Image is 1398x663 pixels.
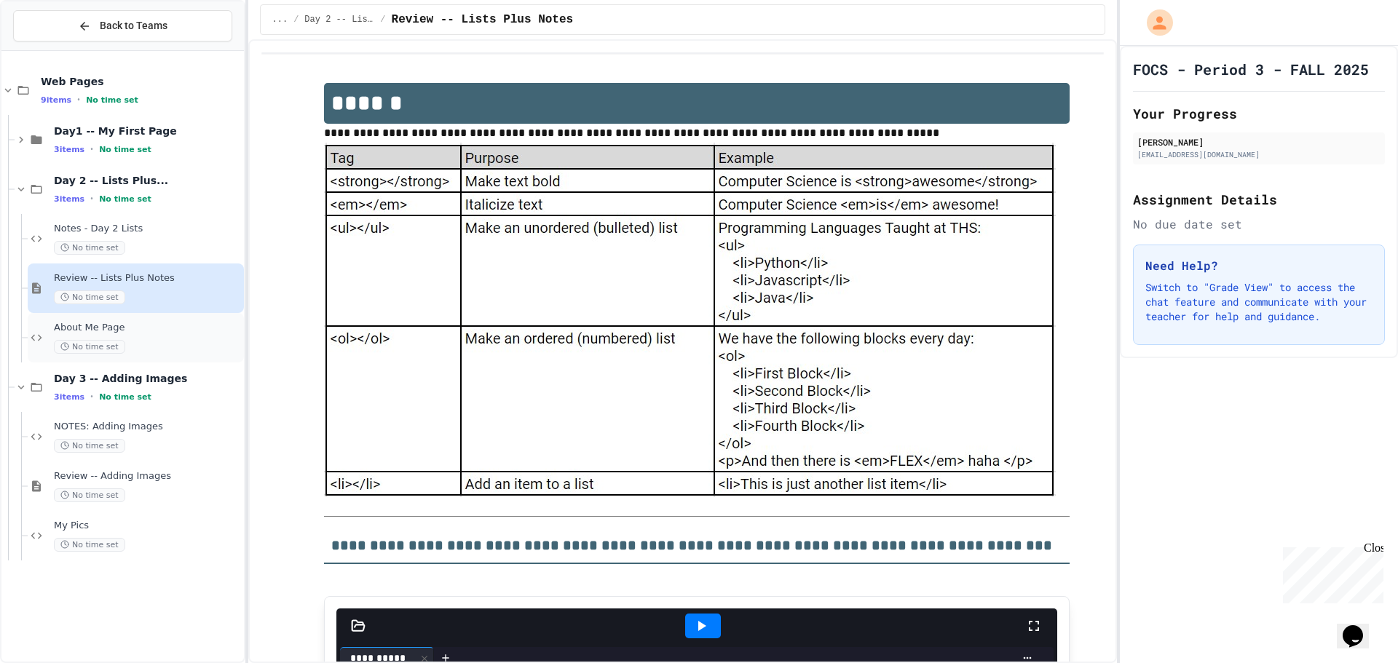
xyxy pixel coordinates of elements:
[54,145,84,154] span: 3 items
[54,223,241,235] span: Notes - Day 2 Lists
[1145,257,1373,274] h3: Need Help?
[304,14,374,25] span: Day 2 -- Lists Plus...
[54,124,241,138] span: Day1 -- My First Page
[380,14,385,25] span: /
[41,95,71,105] span: 9 items
[54,372,241,385] span: Day 3 -- Adding Images
[54,194,84,204] span: 3 items
[6,6,100,92] div: Chat with us now!Close
[77,94,80,106] span: •
[86,95,138,105] span: No time set
[1137,149,1381,160] div: [EMAIL_ADDRESS][DOMAIN_NAME]
[54,174,241,187] span: Day 2 -- Lists Plus...
[1137,135,1381,148] div: [PERSON_NAME]
[1337,605,1383,648] iframe: chat widget
[1145,280,1373,324] p: Switch to "Grade View" to access the chat feature and communicate with your teacher for help and ...
[100,18,167,33] span: Back to Teams
[1277,541,1383,603] iframe: chat widget
[54,488,125,502] span: No time set
[54,290,125,304] span: No time set
[90,391,93,402] span: •
[293,14,299,25] span: /
[54,272,241,285] span: Review -- Lists Plus Notes
[1133,189,1385,210] h2: Assignment Details
[99,194,151,204] span: No time set
[392,11,574,28] span: Review -- Lists Plus Notes
[90,193,93,205] span: •
[54,340,125,354] span: No time set
[54,439,125,453] span: No time set
[1133,59,1369,79] h1: FOCS - Period 3 - FALL 2025
[1133,103,1385,124] h2: Your Progress
[13,10,232,41] button: Back to Teams
[99,145,151,154] span: No time set
[54,520,241,532] span: My Pics
[1133,215,1385,233] div: No due date set
[54,392,84,402] span: 3 items
[272,14,288,25] span: ...
[54,470,241,483] span: Review -- Adding Images
[54,421,241,433] span: NOTES: Adding Images
[54,322,241,334] span: About Me Page
[99,392,151,402] span: No time set
[54,538,125,552] span: No time set
[41,75,241,88] span: Web Pages
[54,241,125,255] span: No time set
[90,143,93,155] span: •
[1132,6,1177,39] div: My Account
